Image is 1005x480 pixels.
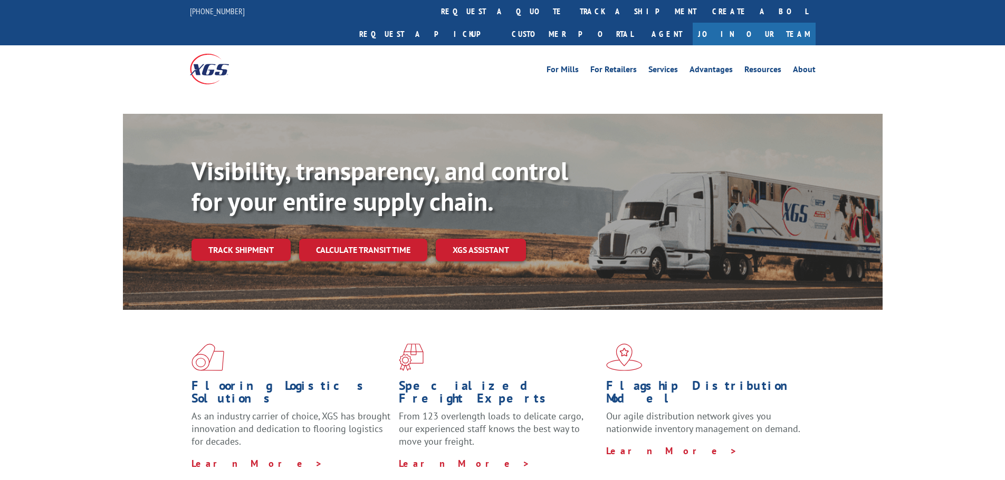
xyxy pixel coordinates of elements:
[606,344,643,371] img: xgs-icon-flagship-distribution-model-red
[690,65,733,77] a: Advantages
[192,410,390,447] span: As an industry carrier of choice, XGS has brought innovation and dedication to flooring logistics...
[641,23,693,45] a: Agent
[299,239,427,261] a: Calculate transit time
[648,65,678,77] a: Services
[793,65,816,77] a: About
[399,379,598,410] h1: Specialized Freight Experts
[190,6,245,16] a: [PHONE_NUMBER]
[192,379,391,410] h1: Flooring Logistics Solutions
[590,65,637,77] a: For Retailers
[351,23,504,45] a: Request a pickup
[504,23,641,45] a: Customer Portal
[436,239,526,261] a: XGS ASSISTANT
[192,154,568,218] b: Visibility, transparency, and control for your entire supply chain.
[192,457,323,469] a: Learn More >
[399,344,424,371] img: xgs-icon-focused-on-flooring-red
[192,239,291,261] a: Track shipment
[606,379,806,410] h1: Flagship Distribution Model
[693,23,816,45] a: Join Our Team
[399,457,530,469] a: Learn More >
[606,410,800,435] span: Our agile distribution network gives you nationwide inventory management on demand.
[744,65,781,77] a: Resources
[606,445,738,457] a: Learn More >
[399,410,598,457] p: From 123 overlength loads to delicate cargo, our experienced staff knows the best way to move you...
[547,65,579,77] a: For Mills
[192,344,224,371] img: xgs-icon-total-supply-chain-intelligence-red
